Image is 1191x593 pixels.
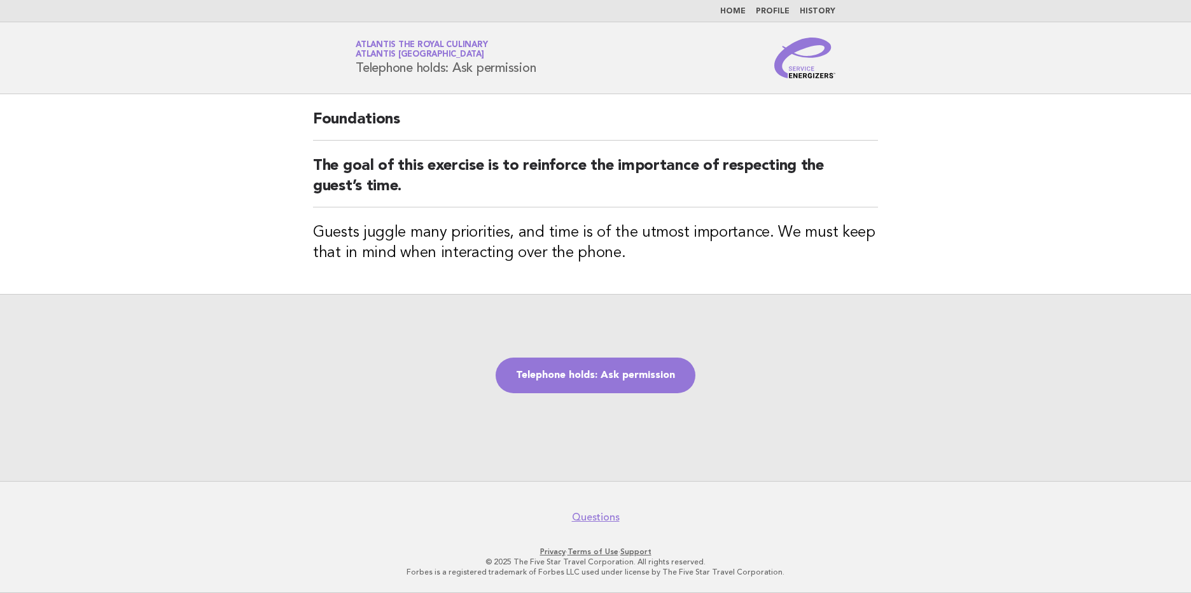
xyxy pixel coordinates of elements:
[313,156,878,207] h2: The goal of this exercise is to reinforce the importance of respecting the guest’s time.
[356,41,487,59] a: Atlantis the Royal CulinaryAtlantis [GEOGRAPHIC_DATA]
[774,38,835,78] img: Service Energizers
[720,8,746,15] a: Home
[800,8,835,15] a: History
[496,358,695,393] a: Telephone holds: Ask permission
[620,547,651,556] a: Support
[206,547,985,557] p: · ·
[313,223,878,263] h3: Guests juggle many priorities, and time is of the utmost importance. We must keep that in mind wh...
[313,109,878,141] h2: Foundations
[572,511,620,524] a: Questions
[540,547,566,556] a: Privacy
[206,567,985,577] p: Forbes is a registered trademark of Forbes LLC used under license by The Five Star Travel Corpora...
[356,41,536,74] h1: Telephone holds: Ask permission
[568,547,618,556] a: Terms of Use
[756,8,790,15] a: Profile
[206,557,985,567] p: © 2025 The Five Star Travel Corporation. All rights reserved.
[356,51,484,59] span: Atlantis [GEOGRAPHIC_DATA]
